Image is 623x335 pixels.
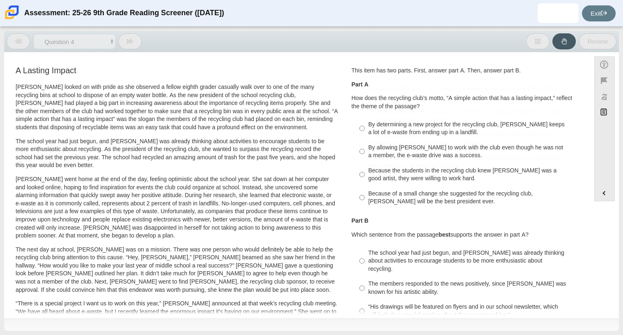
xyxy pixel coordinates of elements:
[16,175,338,240] p: [PERSON_NAME] went home at the end of the day, feeling optimistic about the school year. She sat ...
[368,249,576,273] div: The school year had just begun, and [PERSON_NAME] was already thinking about activities to encour...
[594,105,615,122] button: Notepad
[594,89,615,105] button: Toggle response masking
[8,56,586,315] div: Assessment items
[352,231,580,239] p: Which sentence from the passage supports the answer in part A?
[368,280,576,296] div: The members responded to the news positively, since [PERSON_NAME] was known for his artistic abil...
[582,5,616,21] a: Exit
[352,67,580,75] p: This item has two parts. First, answer part A. Then, answer part B.
[352,217,368,224] b: Part B
[352,81,368,88] b: Part A
[579,33,616,49] button: Review
[368,167,576,183] div: Because the students in the recycling club knew [PERSON_NAME] was a good artist, they were willin...
[594,56,615,72] button: Open Accessibility Menu
[3,4,21,21] img: Carmen School of Science & Technology
[368,144,576,160] div: By allowing [PERSON_NAME] to work with the club even though he was not a member, the e-waste driv...
[16,83,338,132] p: [PERSON_NAME] looked on with pride as she observed a fellow eighth grader casually walk over to o...
[3,15,21,22] a: Carmen School of Science & Technology
[368,303,576,319] div: “His drawings will be featured on flyers and in our school newsletter, which will include a speci...
[595,185,614,201] button: Expand menu. Displays the button labels.
[368,121,576,137] div: By determining a new project for the recycling club, [PERSON_NAME] keeps a lot of e-waste from en...
[24,3,224,23] div: Assessment: 25-26 9th Grade Reading Screener ([DATE])
[552,7,565,20] img: isabella.sanchez.zk40GW
[352,94,580,110] p: How does the recycling club’s motto, “A simple action that has a lasting impact,” reflect the the...
[594,72,615,88] button: Flag item
[16,246,338,294] p: The next day at school, [PERSON_NAME] was on a mission. There was one person who would definitely...
[552,33,576,49] button: Raise Your Hand
[368,190,576,206] div: Because of a small change she suggested for the recycling club, [PERSON_NAME] will be the best pr...
[16,137,338,170] p: The school year had just begun, and [PERSON_NAME] was already thinking about activities to encour...
[16,66,338,75] h3: A Lasting Impact
[439,231,451,238] b: best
